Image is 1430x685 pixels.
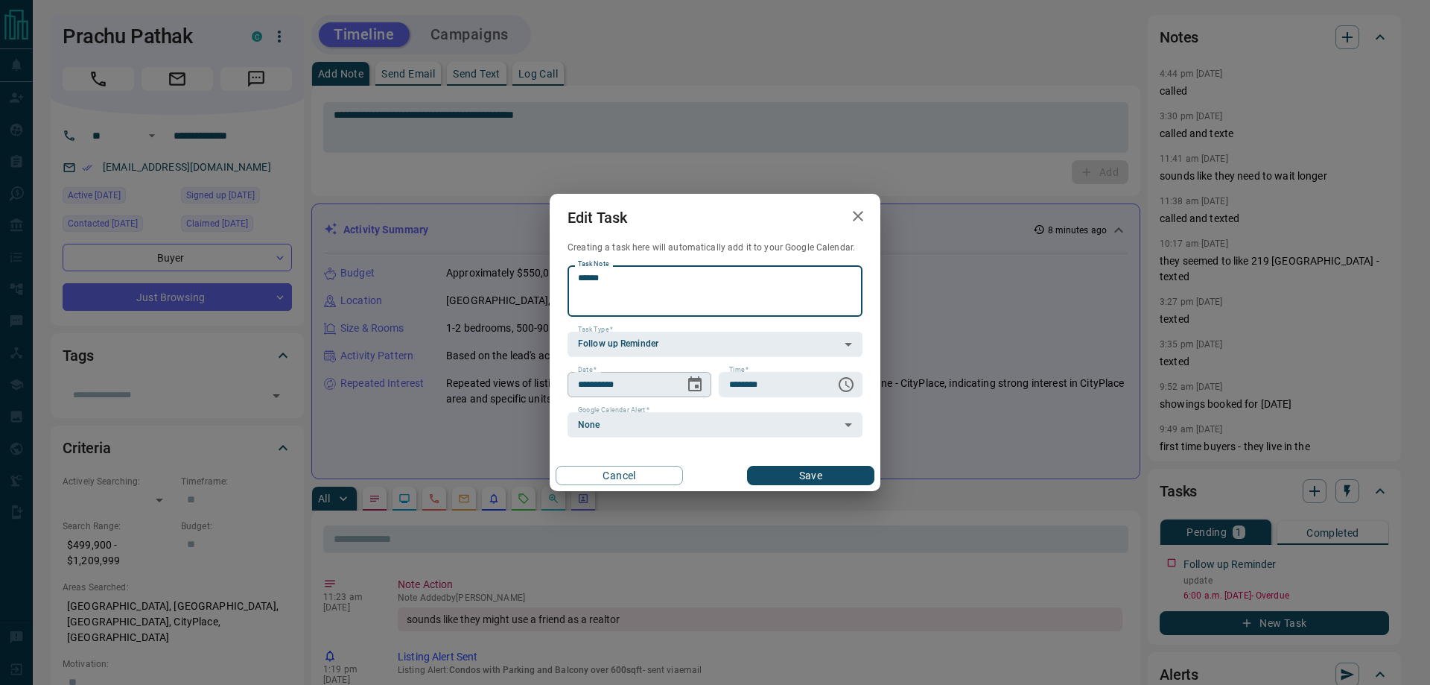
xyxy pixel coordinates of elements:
[747,466,874,485] button: Save
[556,466,683,485] button: Cancel
[568,412,862,438] div: None
[578,365,597,375] label: Date
[680,370,710,400] button: Choose date, selected date is Sep 15, 2025
[831,370,861,400] button: Choose time, selected time is 6:00 AM
[568,242,862,254] p: Creating a task here will automatically add it to your Google Calendar.
[578,325,613,335] label: Task Type
[578,405,649,415] label: Google Calendar Alert
[729,365,749,375] label: Time
[578,259,608,269] label: Task Note
[568,332,862,357] div: Follow up Reminder
[550,194,645,242] h2: Edit Task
